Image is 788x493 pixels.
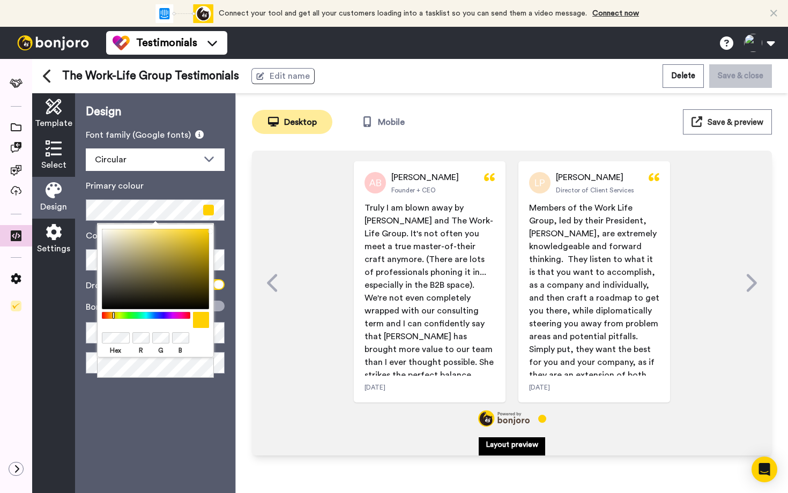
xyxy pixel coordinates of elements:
[529,172,551,193] img: Profile Picture
[37,242,70,255] span: Settings
[252,110,332,134] button: Desktop
[86,301,113,313] span: Border
[529,383,550,392] span: [DATE]
[172,346,189,355] label: B
[219,10,587,17] span: Connect your tool and get all your customers loading into a tasklist so you can send them a video...
[13,35,93,50] img: bj-logo-header-white.svg
[152,346,169,355] label: G
[95,155,127,164] span: Circular
[86,129,225,141] label: Font family (Google fonts)
[556,171,623,184] span: [PERSON_NAME]
[62,68,239,84] span: The Work-Life Group Testimonials
[486,439,538,450] p: Layout preview
[11,301,21,311] img: Checklist.svg
[136,35,197,50] span: Testimonials
[102,346,130,355] label: Hex
[365,383,385,392] span: [DATE]
[86,104,225,120] p: Design
[391,171,459,184] span: [PERSON_NAME]
[365,172,386,193] img: Profile Picture
[154,4,213,23] div: animation
[683,109,772,135] button: Save & preview
[86,229,225,242] label: Corner roundness (px)
[529,204,661,379] span: Members of the Work Life Group, led by their President, [PERSON_NAME], are extremely knowledgeabl...
[478,410,530,427] img: powered-by-bj.svg
[86,279,138,292] span: Drop shadow
[251,68,315,84] button: Edit name
[708,118,763,126] span: Save & preview
[270,70,310,83] span: Edit name
[343,110,423,134] button: Mobile
[556,186,634,195] span: Director of Client Services
[86,180,225,192] label: Primary colour
[113,34,130,51] img: tm-color.svg
[41,159,66,171] span: Select
[35,117,72,130] span: Template
[663,64,704,87] button: Delete
[391,186,436,195] span: Founder + CEO
[752,457,777,482] div: Open Intercom Messenger
[709,64,772,87] button: Save & close
[132,346,150,355] label: R
[592,10,639,17] a: Connect now
[40,200,67,213] span: Design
